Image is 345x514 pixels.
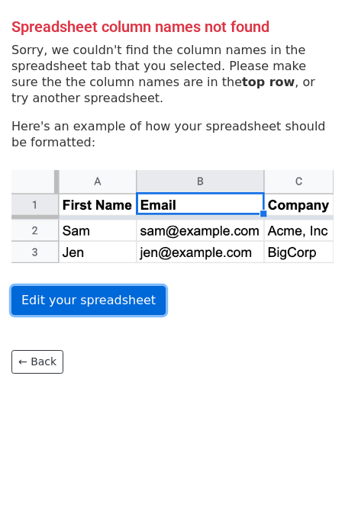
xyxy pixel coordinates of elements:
iframe: Chat Widget [269,441,345,514]
h4: Spreadsheet column names not found [11,18,334,36]
img: google_sheets_email_column-fe0440d1484b1afe603fdd0efe349d91248b687ca341fa437c667602712cb9b1.png [11,170,334,264]
p: Here's an example of how your spreadsheet should be formatted: [11,118,334,150]
strong: top row [242,75,295,89]
p: Sorry, we couldn't find the column names in the spreadsheet tab that you selected. Please make su... [11,42,334,106]
a: ← Back [11,350,63,374]
a: Edit your spreadsheet [11,286,166,315]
